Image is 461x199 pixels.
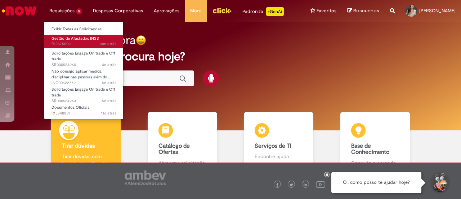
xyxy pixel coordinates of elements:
span: 5 [76,8,82,14]
div: Oi, como posso te ajudar hoje? [331,172,421,193]
span: 14m atrás [99,41,116,47]
span: 11d atrás [101,111,116,116]
span: Favoritos [317,7,336,14]
img: happy-face.png [136,35,146,46]
time: 18/09/2025 18:40:20 [101,111,116,116]
span: R13548831 [52,111,116,116]
a: Rascunhos [347,8,379,14]
a: Aberto SR000584960 : Solicitações Engage On trade e Off trade [44,49,124,65]
h2: O que você procura hoje? [49,50,411,63]
time: 24/09/2025 16:08:11 [102,98,116,104]
span: Solicitações Engage On trade e Off trade [52,51,115,62]
p: Consulte e aprenda [351,159,399,166]
span: R13575009 [52,41,116,47]
span: 5d atrás [102,80,116,86]
a: Tirar dúvidas Tirar dúvidas com Lupi Assist e Gen Ai [38,112,134,175]
ul: Requisições [44,22,124,120]
img: click_logo_yellow_360x200.png [212,5,232,16]
span: More [190,7,201,14]
b: Base de Conhecimento [351,142,389,156]
span: SR000584963 [52,98,116,104]
img: logo_footer_twitter.png [290,183,293,187]
span: 4d atrás [102,62,116,68]
time: 24/09/2025 18:16:14 [102,80,116,86]
a: Aberto INC00522779 : Não consigo aplicar medida disciplinar nas pessoas além do meu time no CDD. [44,68,124,83]
a: Serviços de TI Encontre ajuda [230,112,327,175]
time: 25/09/2025 15:55:28 [102,62,116,68]
a: Catálogo de Ofertas Abra uma solicitação [134,112,231,175]
img: ServiceNow [1,4,38,18]
span: SR000584960 [52,62,116,68]
a: Exibir Todas as Solicitações [44,25,124,33]
a: Aberto SR000584963 : Solicitações Engage On trade e Off trade [44,86,124,101]
img: logo_footer_ambev_rotulo_gray.png [125,170,166,185]
a: Aberto R13548831 : Documentos Oficiais [44,104,124,117]
img: logo_footer_linkedin.png [304,183,307,187]
div: Padroniza [242,7,284,16]
a: Base de Conhecimento Consulte e aprenda [327,112,424,175]
span: Gestão de Afastados INSS [52,36,99,41]
time: 29/09/2025 08:43:39 [99,41,116,47]
p: Tirar dúvidas com Lupi Assist e Gen Ai [62,153,110,167]
span: INC00522779 [52,80,116,86]
button: Iniciar Conversa de Suporte [429,172,450,194]
span: Não consigo aplicar medida disciplinar nas pessoas além do… [52,69,110,80]
p: +GenAi [266,7,284,16]
p: Abra uma solicitação [158,159,206,166]
img: logo_footer_youtube.png [316,179,325,189]
p: Encontre ajuda [255,153,303,160]
span: Documentos Oficiais [52,105,89,110]
b: Serviços de TI [255,142,291,150]
span: Requisições [49,7,75,14]
b: Catálogo de Ofertas [158,142,190,156]
span: Rascunhos [353,7,379,14]
img: logo_footer_facebook.png [276,183,279,187]
span: Despesas Corporativas [93,7,143,14]
a: Aberto R13575009 : Gestão de Afastados INSS [44,35,124,48]
b: Tirar dúvidas [62,142,95,150]
span: Solicitações Engage On trade e Off trade [52,87,115,98]
span: 5d atrás [102,98,116,104]
span: Aprovações [154,7,179,14]
span: [PERSON_NAME] [419,8,456,14]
